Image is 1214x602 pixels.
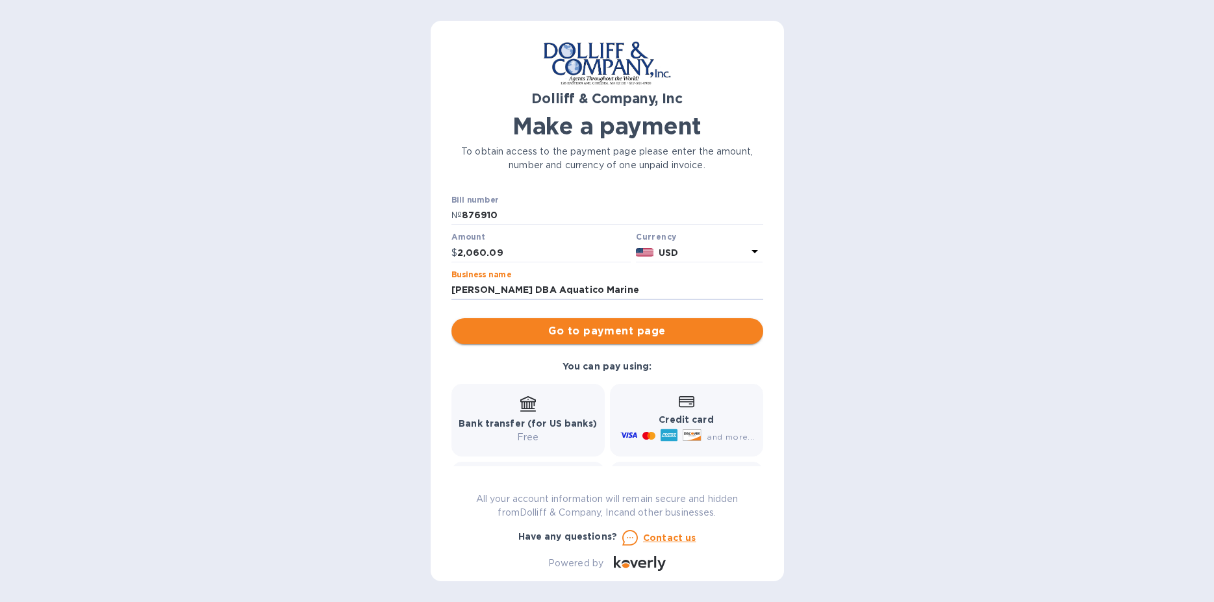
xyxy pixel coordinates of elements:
[451,208,462,222] p: №
[451,318,763,344] button: Go to payment page
[462,323,753,339] span: Go to payment page
[462,206,763,225] input: Enter bill number
[451,196,498,204] label: Bill number
[659,247,678,258] b: USD
[643,533,696,543] u: Contact us
[451,281,763,300] input: Enter business name
[451,246,457,260] p: $
[451,271,511,279] label: Business name
[451,112,763,140] h1: Make a payment
[518,531,618,542] b: Have any questions?
[707,432,754,442] span: and more...
[451,145,763,172] p: To obtain access to the payment page please enter the amount, number and currency of one unpaid i...
[636,248,653,257] img: USD
[531,90,682,107] b: Dolliff & Company, Inc
[459,418,597,429] b: Bank transfer (for US banks)
[451,234,485,242] label: Amount
[636,232,676,242] b: Currency
[457,243,631,262] input: 0.00
[459,431,597,444] p: Free
[451,492,763,520] p: All your account information will remain secure and hidden from Dolliff & Company, Inc and other ...
[563,361,651,371] b: You can pay using:
[548,557,603,570] p: Powered by
[659,414,713,425] b: Credit card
